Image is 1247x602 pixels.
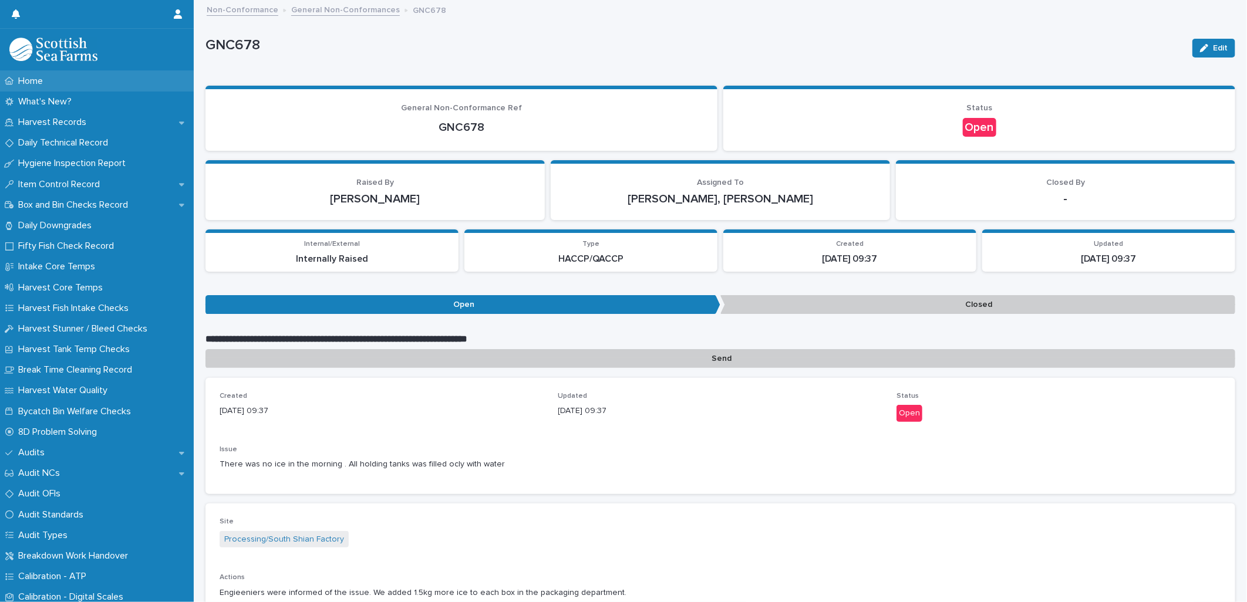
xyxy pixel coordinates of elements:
[220,120,703,134] p: GNC678
[558,405,883,417] p: [DATE] 09:37
[356,178,394,187] span: Raised By
[14,158,135,169] p: Hygiene Inspection Report
[14,76,52,87] p: Home
[582,241,599,248] span: Type
[1094,241,1124,248] span: Updated
[220,587,1221,599] p: Engieeniers were informed of the issue. We added 1.5kg more ice to each box in the packaging depa...
[910,192,1221,206] p: -
[14,241,123,252] p: Fifty Fish Check Record
[304,241,360,248] span: Internal/External
[14,427,106,438] p: 8D Problem Solving
[220,458,1221,471] p: There was no ice in the morning . All holding tanks was filled ocly with water
[471,253,710,265] p: HACCP/QACCP
[14,199,137,211] p: Box and Bin Checks Record
[220,518,234,525] span: Site
[963,118,996,137] div: Open
[220,393,247,400] span: Created
[1192,39,1235,58] button: Edit
[413,3,446,16] p: GNC678
[14,137,117,148] p: Daily Technical Record
[220,446,237,453] span: Issue
[14,261,105,272] p: Intake Core Temps
[836,241,864,248] span: Created
[205,349,1235,368] p: Send
[14,117,96,128] p: Harvest Records
[14,530,77,541] p: Audit Types
[14,509,93,520] p: Audit Standards
[720,295,1235,314] p: Closed
[966,104,992,112] span: Status
[9,38,97,61] img: mMrefqRFQpe26GRNOUkG
[989,253,1228,265] p: [DATE] 09:37
[14,323,157,334] p: Harvest Stunner / Bleed Checks
[224,533,344,546] a: Processing/South Shian Factory
[213,253,451,265] p: Internally Raised
[14,364,141,376] p: Break Time Cleaning Record
[291,2,400,16] a: General Non-Conformances
[220,192,531,206] p: [PERSON_NAME]
[1213,44,1228,52] span: Edit
[14,468,69,479] p: Audit NCs
[14,447,54,458] p: Audits
[14,179,109,190] p: Item Control Record
[220,574,245,581] span: Actions
[14,282,112,293] p: Harvest Core Temps
[897,405,922,422] div: Open
[401,104,522,112] span: General Non-Conformance Ref
[1046,178,1085,187] span: Closed By
[14,96,81,107] p: What's New?
[14,385,117,396] p: Harvest Water Quality
[14,344,139,355] p: Harvest Tank Temp Checks
[558,393,588,400] span: Updated
[14,303,138,314] p: Harvest Fish Intake Checks
[897,393,919,400] span: Status
[14,488,70,499] p: Audit OFIs
[14,406,140,417] p: Bycatch Bin Welfare Checks
[205,295,720,314] p: Open
[730,253,969,265] p: [DATE] 09:37
[205,37,1183,54] p: GNC678
[220,405,544,417] p: [DATE] 09:37
[565,192,876,206] p: [PERSON_NAME], [PERSON_NAME]
[697,178,744,187] span: Assigned To
[14,550,137,562] p: Breakdown Work Handover
[207,2,278,16] a: Non-Conformance
[14,571,96,582] p: Calibration - ATP
[14,220,101,231] p: Daily Downgrades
